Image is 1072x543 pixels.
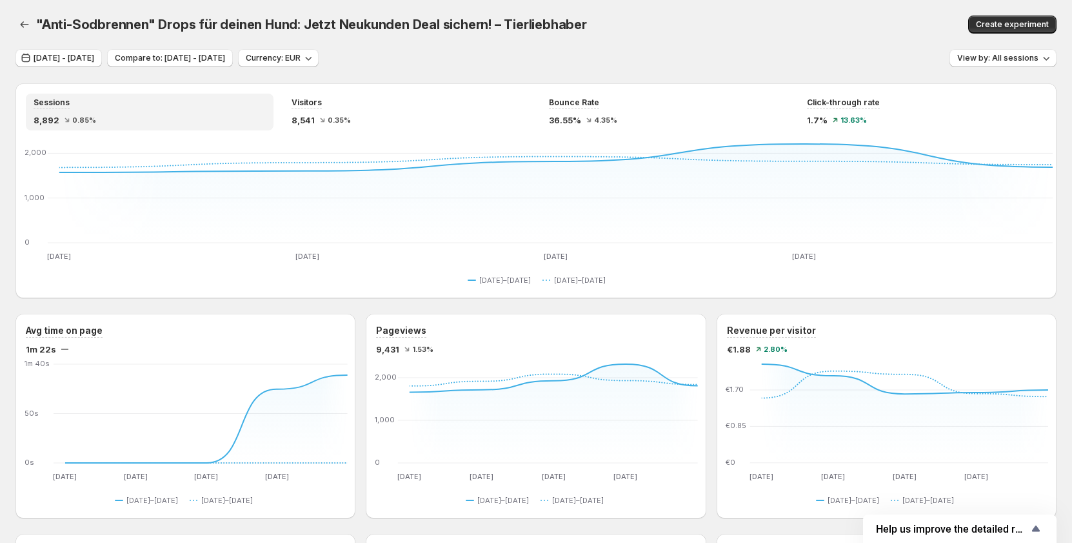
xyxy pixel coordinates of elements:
span: 4.35% [594,116,617,124]
text: €0.85 [726,422,746,431]
span: 36.55% [549,114,581,127]
span: 8,892 [34,114,59,127]
text: 0 [375,458,380,467]
text: [DATE] [792,252,816,261]
span: [DATE]–[DATE] [126,495,178,506]
text: 2,000 [375,373,397,382]
text: €0 [726,458,735,467]
button: Create experiment [968,15,1057,34]
text: 0 [25,238,30,247]
button: [DATE]–[DATE] [468,272,536,288]
text: 2,000 [25,148,46,157]
text: [DATE] [614,472,638,481]
span: €1.88 [727,343,751,356]
button: [DATE]–[DATE] [541,493,609,508]
span: Sessions [34,97,70,108]
text: [DATE] [821,472,845,481]
span: "Anti-Sodbrennen" Drops für deinen Hund: Jetzt Neukunden Deal sichern! – Tierliebhaber [36,17,587,32]
button: [DATE]–[DATE] [115,493,183,508]
span: [DATE]–[DATE] [201,495,253,506]
span: 1.7% [807,114,828,127]
span: 0.35% [328,116,351,124]
span: Bounce Rate [549,97,599,108]
button: Currency: EUR [238,49,319,67]
text: [DATE] [470,472,493,481]
span: Visitors [292,97,322,108]
span: 1.53% [412,345,433,353]
text: [DATE] [542,472,566,481]
span: [DATE]–[DATE] [902,495,954,506]
span: 9,431 [376,343,399,356]
h3: Avg time on page [26,324,103,337]
button: Compare to: [DATE] - [DATE] [107,49,233,67]
text: [DATE] [965,472,989,481]
span: Create experiment [976,19,1049,30]
button: [DATE]–[DATE] [190,493,258,508]
button: Show survey - Help us improve the detailed report for A/B campaigns [876,521,1044,537]
text: [DATE] [544,252,568,261]
text: [DATE] [265,472,289,481]
span: 1m 22s [26,343,56,356]
text: €1.70 [726,385,744,394]
span: [DATE] - [DATE] [34,53,94,63]
text: 1,000 [25,193,45,202]
span: [DATE]–[DATE] [477,495,529,506]
span: 13.63% [840,116,867,124]
button: View by: All sessions [949,49,1057,67]
span: [DATE]–[DATE] [479,275,531,285]
h3: Pageviews [376,324,426,337]
text: 50s [25,409,39,418]
text: 1m 40s [25,359,50,368]
button: [DATE]–[DATE] [891,493,959,508]
text: [DATE] [295,252,319,261]
span: Help us improve the detailed report for A/B campaigns [876,523,1028,535]
button: [DATE]–[DATE] [466,493,534,508]
button: [DATE]–[DATE] [542,272,611,288]
text: [DATE] [194,472,218,481]
text: [DATE] [749,472,773,481]
span: [DATE]–[DATE] [554,275,606,285]
span: Currency: EUR [246,53,301,63]
text: [DATE] [893,472,917,481]
span: Click-through rate [807,97,880,108]
text: [DATE] [47,252,71,261]
span: [DATE]–[DATE] [828,495,879,506]
span: [DATE]–[DATE] [552,495,604,506]
text: [DATE] [53,472,77,481]
span: View by: All sessions [957,53,1038,63]
button: [DATE]–[DATE] [816,493,884,508]
button: [DATE] - [DATE] [15,49,102,67]
text: [DATE] [124,472,148,481]
span: 8,541 [292,114,315,127]
text: [DATE] [398,472,422,481]
span: 0.85% [72,116,96,124]
span: Compare to: [DATE] - [DATE] [115,53,225,63]
text: 0s [25,458,34,467]
span: 2.80% [764,345,788,353]
text: 1,000 [375,415,395,424]
h3: Revenue per visitor [727,324,816,337]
